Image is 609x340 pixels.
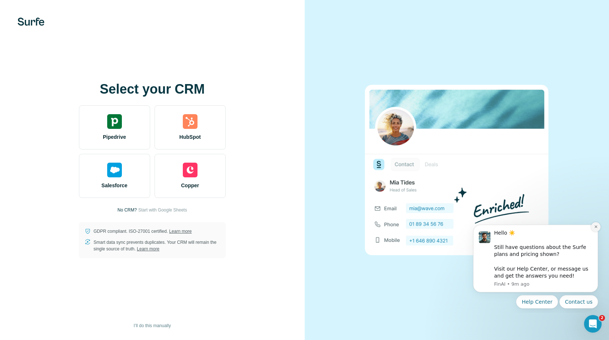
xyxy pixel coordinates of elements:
div: Quick reply options [11,77,136,90]
img: copper's logo [183,163,197,177]
span: HubSpot [180,133,201,141]
div: message notification from FinAI, 9m ago. Hello ☀️ ​ Still have questions about the Surfe plans an... [11,7,136,74]
p: Message from FinAI, sent 9m ago [32,63,130,69]
button: Dismiss notification [129,4,138,14]
button: Quick reply: Help Center [54,77,96,90]
iframe: Intercom notifications message [462,218,609,313]
img: Profile image for FinAI [17,13,28,25]
div: Message content [32,11,130,62]
p: No CRM? [117,207,137,213]
button: Start with Google Sheets [138,207,187,213]
a: Learn more [169,229,192,234]
span: 2 [599,315,605,321]
div: Hello ☀️ ​ Still have questions about the Surfe plans and pricing shown? ​ Visit our Help Center,... [32,11,130,62]
p: Smart data sync prevents duplicates. Your CRM will remain the single source of truth. [94,239,220,252]
span: Salesforce [101,182,127,189]
img: Surfe's logo [18,18,44,26]
span: Copper [181,182,199,189]
span: I’ll do this manually [134,322,171,329]
h1: Select your CRM [79,82,226,97]
button: I’ll do this manually [128,320,176,331]
img: salesforce's logo [107,163,122,177]
p: GDPR compliant. ISO-27001 certified. [94,228,192,235]
span: Pipedrive [103,133,126,141]
button: Quick reply: Contact us [97,77,136,90]
a: Learn more [137,246,159,252]
iframe: Intercom live chat [584,315,602,333]
img: hubspot's logo [183,114,197,129]
img: pipedrive's logo [107,114,122,129]
img: none image [365,85,548,255]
